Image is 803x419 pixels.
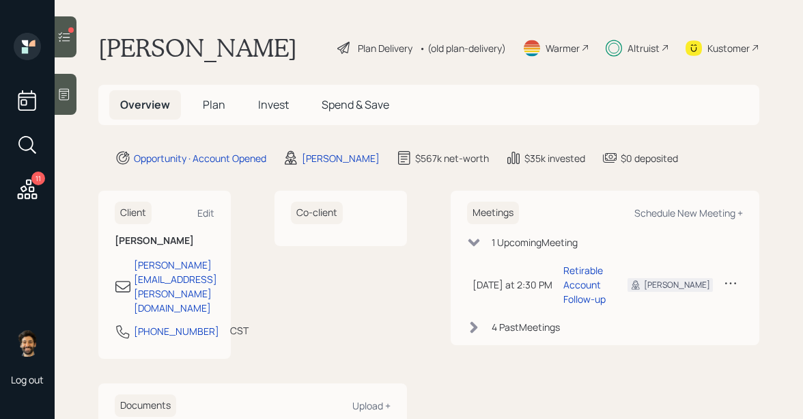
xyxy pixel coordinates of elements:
[358,41,412,55] div: Plan Delivery
[31,172,45,185] div: 11
[11,373,44,386] div: Log out
[134,151,266,165] div: Opportunity · Account Opened
[322,97,389,112] span: Spend & Save
[352,399,391,412] div: Upload +
[546,41,580,55] div: Warmer
[115,235,214,247] h6: [PERSON_NAME]
[634,206,743,219] div: Schedule New Meeting +
[120,97,170,112] span: Overview
[415,151,489,165] div: $567k net-worth
[524,151,585,165] div: $35k invested
[492,235,578,249] div: 1 Upcoming Meeting
[115,202,152,224] h6: Client
[492,320,560,334] div: 4 Past Meeting s
[134,324,219,338] div: [PHONE_NUMBER]
[230,323,249,338] div: CST
[644,279,710,291] div: [PERSON_NAME]
[563,263,606,306] div: Retirable Account Follow-up
[707,41,750,55] div: Kustomer
[98,33,297,63] h1: [PERSON_NAME]
[302,151,380,165] div: [PERSON_NAME]
[14,329,41,357] img: eric-schwartz-headshot.png
[203,97,225,112] span: Plan
[419,41,506,55] div: • (old plan-delivery)
[291,202,343,224] h6: Co-client
[258,97,289,112] span: Invest
[467,202,519,224] h6: Meetings
[628,41,660,55] div: Altruist
[473,278,552,292] div: [DATE] at 2:30 PM
[197,206,214,219] div: Edit
[115,394,176,417] h6: Documents
[134,258,217,315] div: [PERSON_NAME][EMAIL_ADDRESS][PERSON_NAME][DOMAIN_NAME]
[621,151,678,165] div: $0 deposited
